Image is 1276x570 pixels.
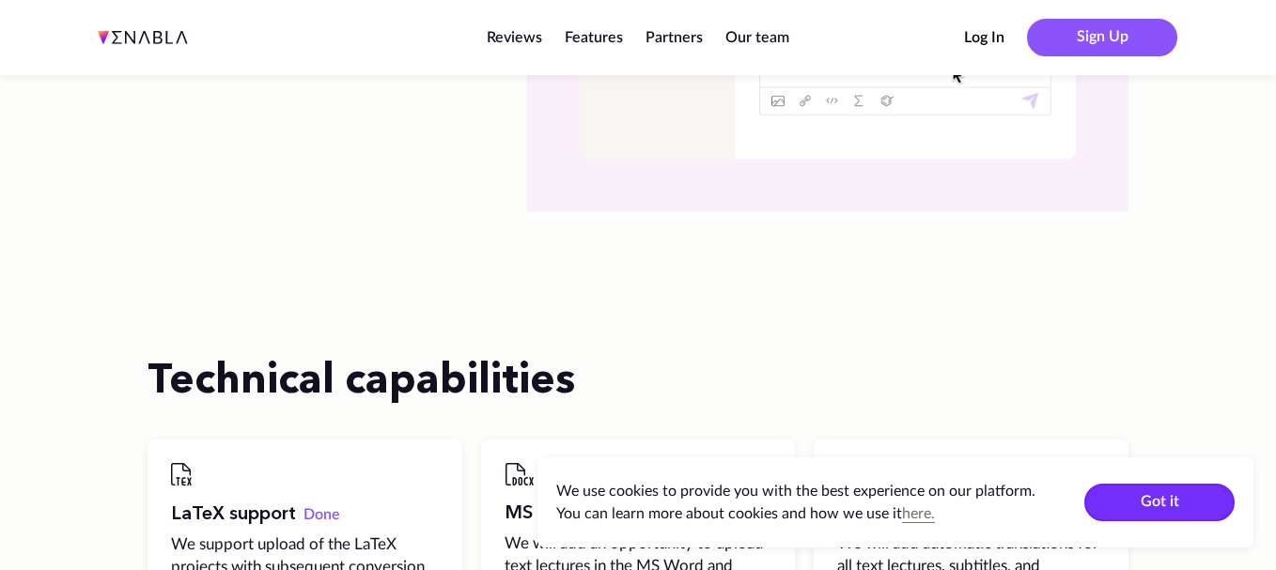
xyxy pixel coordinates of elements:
a: here. [902,506,935,521]
a: Reviews [487,30,542,45]
a: Our team [725,30,789,45]
a: Features [565,30,623,45]
button: Sign Up [1027,19,1177,56]
h3: LaTeX support [171,501,296,524]
button: Got it [1084,484,1235,521]
button: Log In [964,27,1004,48]
h3: MS Word support [505,501,657,523]
h2: Technical capabilities [148,353,1128,403]
span: We use cookies to provide you with the best experience on our platform. You can learn more about ... [556,484,1035,521]
a: Partners [646,30,703,45]
span: Done [303,507,340,522]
